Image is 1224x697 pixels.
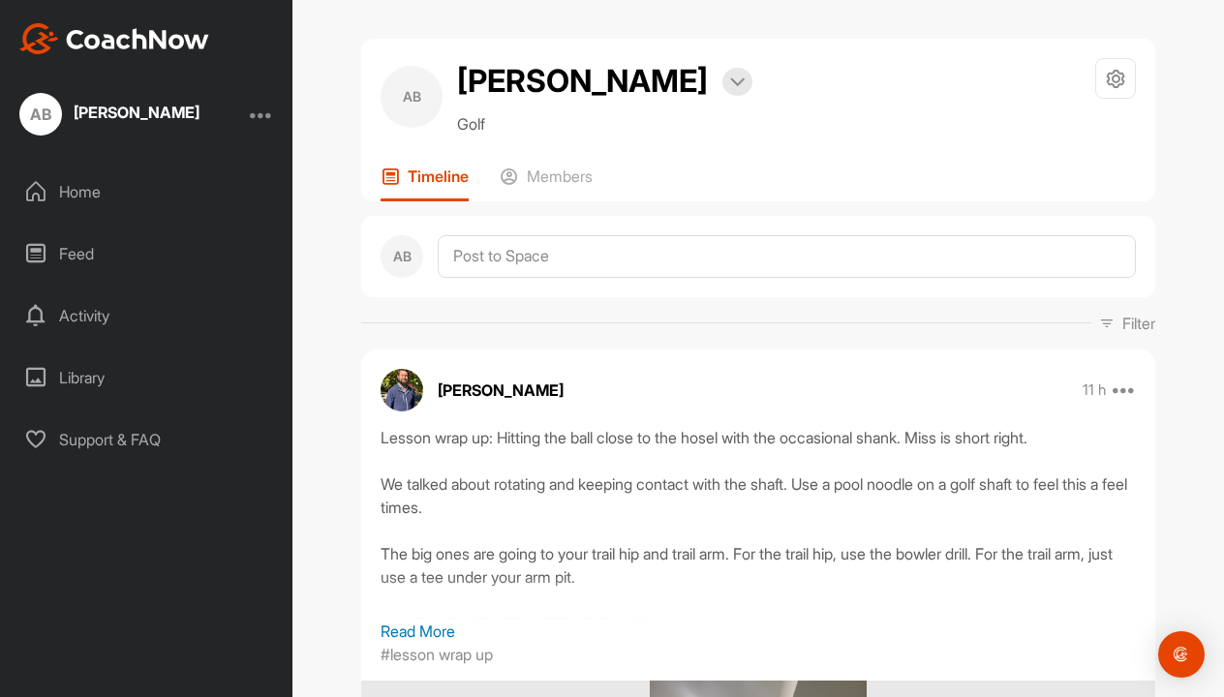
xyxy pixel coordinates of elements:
p: Members [527,167,593,186]
div: AB [381,235,423,278]
p: Filter [1122,312,1155,335]
p: [PERSON_NAME] [438,379,564,402]
p: Read More [381,620,1136,643]
img: CoachNow [19,23,209,54]
div: AB [19,93,62,136]
div: [PERSON_NAME] [74,105,199,120]
div: Home [11,167,284,216]
div: Open Intercom Messenger [1158,631,1205,678]
div: AB [381,66,443,128]
img: avatar [381,369,423,411]
p: #lesson wrap up [381,643,493,666]
div: Feed [11,229,284,278]
div: Support & FAQ [11,415,284,464]
div: Lesson wrap up: Hitting the ball close to the hosel with the occasional shank. Miss is short righ... [381,426,1136,620]
p: Golf [457,112,752,136]
p: Timeline [408,167,469,186]
div: Library [11,353,284,402]
img: arrow-down [730,77,745,87]
h2: [PERSON_NAME] [457,58,708,105]
p: 11 h [1083,380,1106,400]
div: Activity [11,291,284,340]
